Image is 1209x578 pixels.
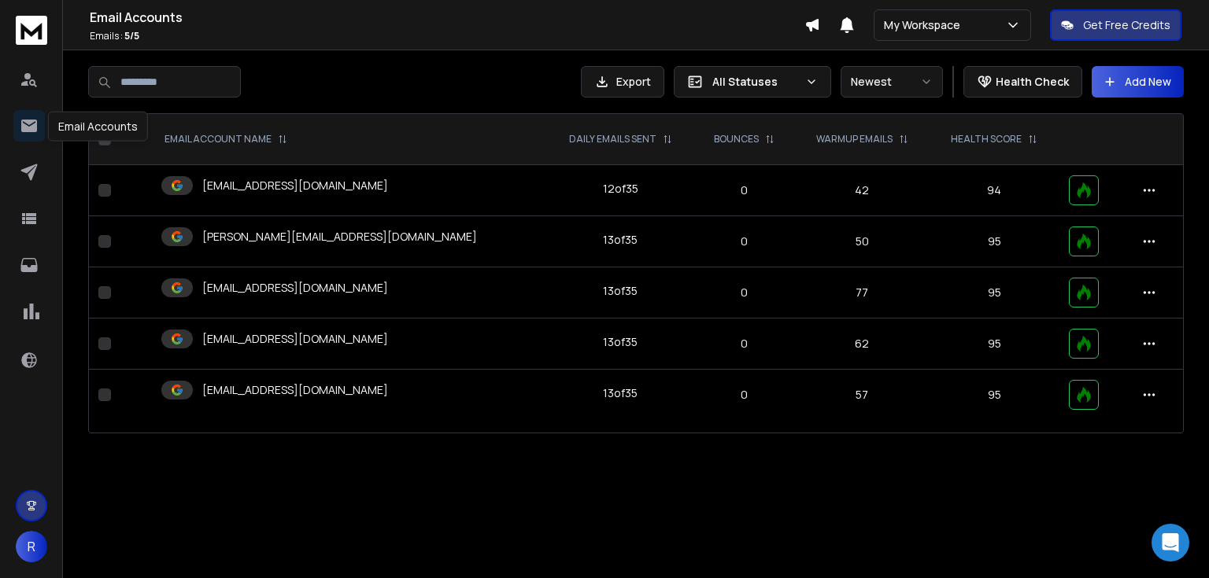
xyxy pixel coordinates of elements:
[794,318,930,370] td: 62
[90,8,804,27] h1: Email Accounts
[704,387,785,403] p: 0
[1083,17,1170,33] p: Get Free Credits
[1152,524,1189,561] div: Open Intercom Messenger
[963,66,1082,98] button: Health Check
[16,531,47,562] button: R
[202,382,388,398] p: [EMAIL_ADDRESS][DOMAIN_NAME]
[581,66,664,98] button: Export
[603,334,638,350] div: 13 of 35
[202,331,388,347] p: [EMAIL_ADDRESS][DOMAIN_NAME]
[930,318,1059,370] td: 95
[1092,66,1184,98] button: Add New
[202,280,388,296] p: [EMAIL_ADDRESS][DOMAIN_NAME]
[704,182,785,198] p: 0
[794,267,930,318] td: 77
[930,216,1059,267] td: 95
[794,165,930,216] td: 42
[202,178,388,193] p: [EMAIL_ADDRESS][DOMAIN_NAME]
[48,112,148,142] div: Email Accounts
[603,385,638,401] div: 13 of 35
[1050,9,1181,41] button: Get Free Credits
[712,74,799,90] p: All Statuses
[704,285,785,300] p: 0
[603,283,638,299] div: 13 of 35
[816,133,893,145] p: WARMUP EMAILS
[124,29,139,42] span: 5 / 5
[704,234,785,249] p: 0
[603,181,638,197] div: 12 of 35
[841,66,943,98] button: Newest
[165,133,287,145] div: EMAIL ACCOUNT NAME
[603,232,638,248] div: 13 of 35
[794,216,930,267] td: 50
[569,133,656,145] p: DAILY EMAILS SENT
[714,133,759,145] p: BOUNCES
[704,336,785,352] p: 0
[951,133,1022,145] p: HEALTH SCORE
[16,16,47,45] img: logo
[930,267,1059,318] td: 95
[930,165,1059,216] td: 94
[996,74,1069,90] p: Health Check
[884,17,967,33] p: My Workspace
[90,30,804,42] p: Emails :
[794,370,930,421] td: 57
[202,229,477,245] p: [PERSON_NAME][EMAIL_ADDRESS][DOMAIN_NAME]
[930,370,1059,421] td: 95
